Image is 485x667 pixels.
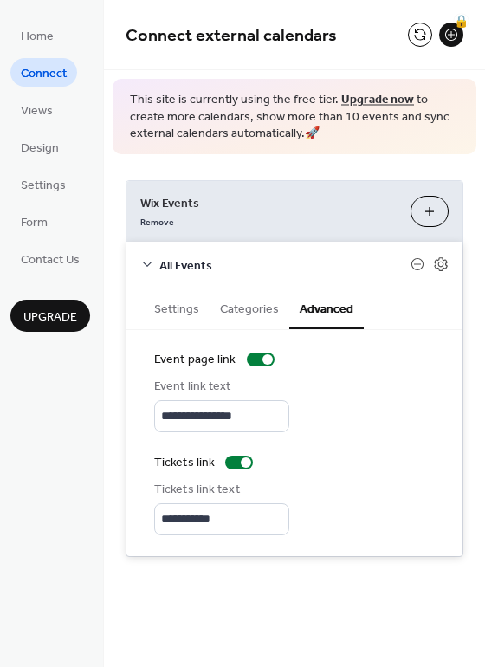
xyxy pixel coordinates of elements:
[21,28,54,46] span: Home
[10,170,76,198] a: Settings
[130,92,459,143] span: This site is currently using the free tier. to create more calendars, show more than 10 events an...
[126,19,337,53] span: Connect external calendars
[10,207,58,236] a: Form
[21,177,66,195] span: Settings
[10,21,64,49] a: Home
[21,65,67,83] span: Connect
[210,288,289,327] button: Categories
[159,256,411,275] span: All Events
[10,300,90,332] button: Upgrade
[341,88,414,112] a: Upgrade now
[140,216,174,228] span: Remove
[144,288,210,327] button: Settings
[289,288,364,329] button: Advanced
[154,481,286,499] div: Tickets link text
[10,95,63,124] a: Views
[154,378,286,396] div: Event link text
[21,139,59,158] span: Design
[154,351,236,369] div: Event page link
[21,214,48,232] span: Form
[21,251,80,269] span: Contact Us
[10,133,69,161] a: Design
[10,244,90,273] a: Contact Us
[21,102,53,120] span: Views
[23,308,77,327] span: Upgrade
[154,454,215,472] div: Tickets link
[140,194,397,212] span: Wix Events
[10,58,77,87] a: Connect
